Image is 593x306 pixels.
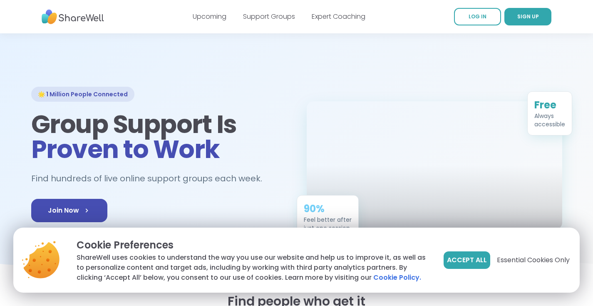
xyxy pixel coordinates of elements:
a: Support Groups [243,12,295,21]
button: Accept All [444,251,490,269]
a: Upcoming [193,12,226,21]
a: LOG IN [454,8,501,25]
p: ShareWell uses cookies to understand the way you use our website and help us to improve it, as we... [77,253,430,283]
div: Free [534,98,565,112]
span: Join Now [48,206,91,216]
h2: Find hundreds of live online support groups each week. [31,172,271,186]
div: Feel better after just one session [304,216,352,232]
a: SIGN UP [504,8,551,25]
a: Cookie Policy. [373,273,421,283]
span: LOG IN [469,13,486,20]
span: Essential Cookies Only [497,255,570,265]
a: Join Now [31,199,107,222]
div: 90% [304,202,352,216]
div: 🌟 1 Million People Connected [31,87,134,102]
a: Expert Coaching [312,12,365,21]
span: SIGN UP [517,13,539,20]
div: Always accessible [534,112,565,128]
img: ShareWell Nav Logo [42,5,104,28]
span: Accept All [447,255,487,265]
span: Proven to Work [31,132,220,167]
h1: Group Support Is [31,112,287,162]
p: Cookie Preferences [77,238,430,253]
